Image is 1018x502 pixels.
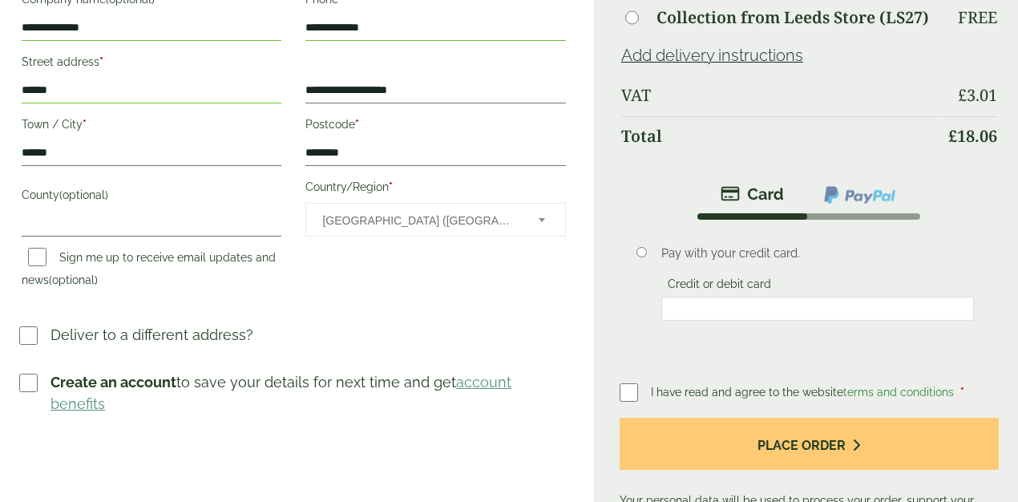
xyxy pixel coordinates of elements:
iframe: Secure card payment input frame [666,302,970,316]
th: VAT [621,76,937,115]
label: Postcode [305,113,565,140]
p: Deliver to a different address? [50,324,253,346]
span: (optional) [49,273,98,286]
img: ppcp-gateway.png [822,184,897,205]
p: Pay with your credit card. [661,245,975,262]
a: Add delivery instructions [621,46,803,65]
span: £ [948,125,957,147]
th: Total [621,116,937,156]
a: terms and conditions [843,386,954,399]
span: I have read and agree to the website [651,386,957,399]
bdi: 18.06 [948,125,997,147]
strong: Create an account [50,374,176,391]
label: Collection from Leeds Store (LS27) [656,10,929,26]
button: Place order [620,418,999,470]
label: County [22,184,281,211]
label: Credit or debit card [661,277,778,295]
abbr: required [99,55,103,68]
span: £ [958,84,967,106]
label: Sign me up to receive email updates and news [22,251,276,291]
abbr: required [960,386,964,399]
span: United Kingdom (UK) [322,204,516,237]
input: Sign me up to receive email updates and news(optional) [28,248,46,266]
span: (optional) [59,188,108,201]
bdi: 3.01 [958,84,997,106]
span: Country/Region [305,203,565,237]
abbr: required [389,180,393,193]
abbr: required [355,118,359,131]
img: stripe.png [721,184,784,204]
abbr: required [83,118,87,131]
p: to save your details for next time and get [50,371,568,415]
label: Street address [22,51,281,78]
p: Free [958,8,997,27]
label: Country/Region [305,176,565,203]
a: account benefits [50,374,511,412]
label: Town / City [22,113,281,140]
